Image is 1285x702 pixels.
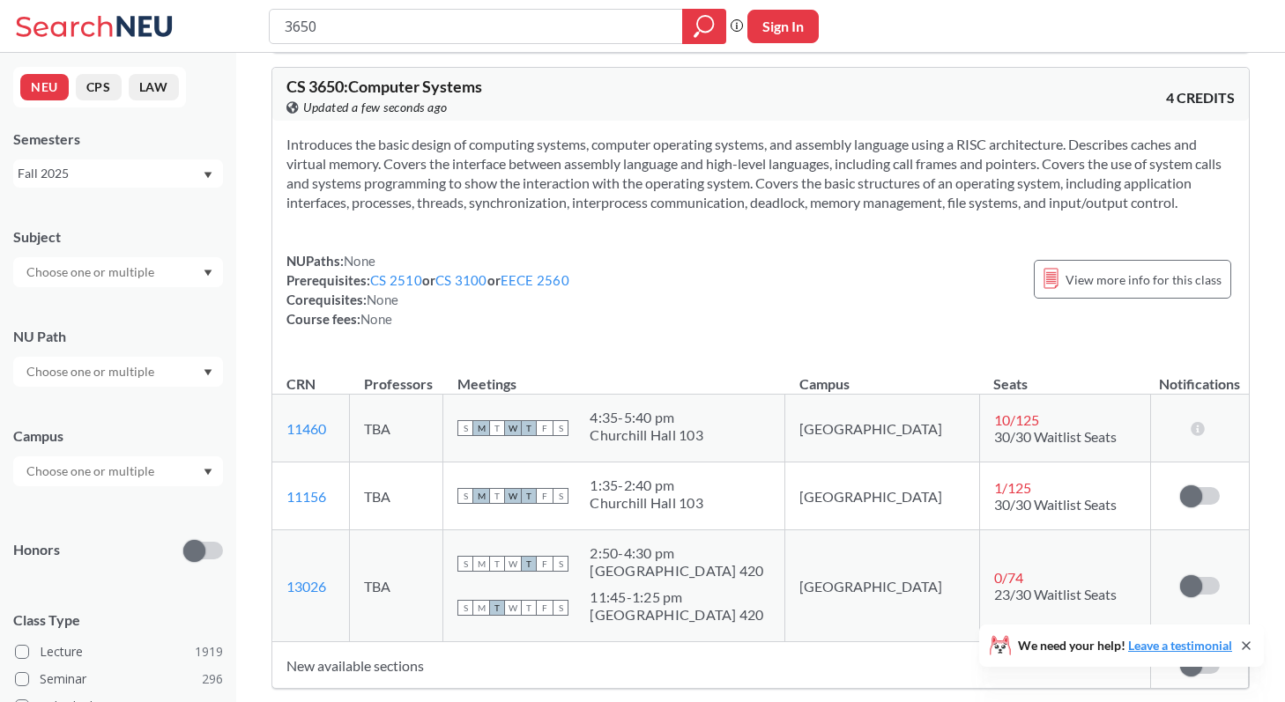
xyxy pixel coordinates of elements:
span: S [457,556,473,572]
td: [GEOGRAPHIC_DATA] [785,395,980,462]
span: 1919 [195,642,223,661]
span: S [553,556,568,572]
span: F [537,420,553,436]
span: CS 3650 : Computer Systems [286,77,482,96]
div: Dropdown arrow [13,357,223,387]
td: [GEOGRAPHIC_DATA] [785,530,980,642]
label: Lecture [15,640,223,663]
div: Churchill Hall 103 [590,426,703,444]
div: Churchill Hall 103 [590,494,703,512]
input: Choose one or multiple [18,461,166,482]
span: S [553,600,568,616]
div: [GEOGRAPHIC_DATA] 420 [590,606,763,624]
td: TBA [350,530,443,642]
span: Updated a few seconds ago [303,98,448,117]
div: 2:50 - 4:30 pm [590,544,763,562]
div: 11:45 - 1:25 pm [590,588,763,606]
span: 296 [202,669,223,689]
svg: Dropdown arrow [204,270,212,277]
div: NU Path [13,327,223,346]
span: None [344,253,375,269]
svg: magnifying glass [694,14,715,39]
a: 13026 [286,578,326,595]
span: M [473,420,489,436]
th: Notifications [1151,357,1249,395]
td: New available sections [272,642,1151,689]
span: S [457,488,473,504]
input: Choose one or multiple [18,361,166,382]
span: M [473,600,489,616]
span: F [537,556,553,572]
span: 30/30 Waitlist Seats [994,428,1117,445]
span: 4 CREDITS [1166,88,1235,107]
span: T [489,488,505,504]
span: T [521,420,537,436]
span: W [505,488,521,504]
div: Subject [13,227,223,247]
th: Campus [785,357,980,395]
span: None [360,311,392,327]
a: CS 2510 [370,272,422,288]
span: We need your help! [1018,639,1232,652]
th: Professors [350,357,443,395]
div: Fall 2025 [18,164,202,183]
div: NUPaths: Prerequisites: or or Corequisites: Course fees: [286,251,569,329]
span: W [505,556,521,572]
p: Honors [13,540,60,560]
span: F [537,488,553,504]
span: 0 / 74 [994,569,1023,586]
span: 1 / 125 [994,479,1031,496]
a: 11156 [286,488,326,505]
svg: Dropdown arrow [204,469,212,476]
a: Leave a testimonial [1128,638,1232,653]
label: Seminar [15,668,223,691]
td: TBA [350,462,443,530]
span: 23/30 Waitlist Seats [994,586,1117,602]
a: EECE 2560 [501,272,569,288]
span: S [553,488,568,504]
div: Dropdown arrow [13,456,223,486]
span: F [537,600,553,616]
span: M [473,556,489,572]
div: Campus [13,426,223,446]
svg: Dropdown arrow [204,369,212,376]
div: Dropdown arrow [13,257,223,287]
input: Class, professor, course number, "phrase" [283,11,670,41]
span: 10 / 125 [994,411,1039,428]
a: 11460 [286,420,326,437]
span: 30/30 Waitlist Seats [994,496,1117,513]
div: CRN [286,374,316,394]
span: View more info for this class [1066,269,1222,291]
button: LAW [129,74,179,100]
button: Sign In [747,10,819,43]
td: TBA [350,395,443,462]
button: NEU [20,74,69,100]
span: S [457,600,473,616]
svg: Dropdown arrow [204,172,212,179]
div: 1:35 - 2:40 pm [590,477,703,494]
span: T [521,600,537,616]
span: T [489,600,505,616]
td: [GEOGRAPHIC_DATA] [785,462,980,530]
button: CPS [76,74,122,100]
div: Fall 2025Dropdown arrow [13,159,223,188]
div: magnifying glass [682,9,726,44]
div: 4:35 - 5:40 pm [590,409,703,426]
span: T [489,420,505,436]
span: None [367,292,398,307]
div: [GEOGRAPHIC_DATA] 420 [590,562,763,580]
span: W [505,420,521,436]
span: Class Type [13,610,223,630]
span: S [457,420,473,436]
span: T [521,488,537,504]
span: T [521,556,537,572]
section: Introduces the basic design of computing systems, computer operating systems, and assembly langua... [286,135,1235,212]
span: T [489,556,505,572]
span: M [473,488,489,504]
input: Choose one or multiple [18,262,166,283]
div: Semesters [13,129,223,149]
span: S [553,420,568,436]
a: CS 3100 [435,272,487,288]
span: W [505,600,521,616]
th: Meetings [443,357,785,395]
